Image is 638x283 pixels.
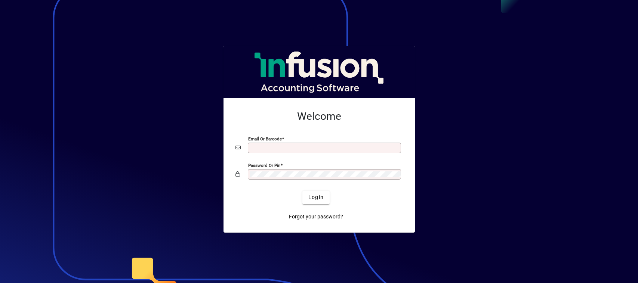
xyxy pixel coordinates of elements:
span: Forgot your password? [289,213,343,221]
button: Login [302,191,330,204]
a: Forgot your password? [286,210,346,224]
h2: Welcome [235,110,403,123]
span: Login [308,193,324,201]
mat-label: Password or Pin [248,162,280,168]
mat-label: Email or Barcode [248,136,282,141]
